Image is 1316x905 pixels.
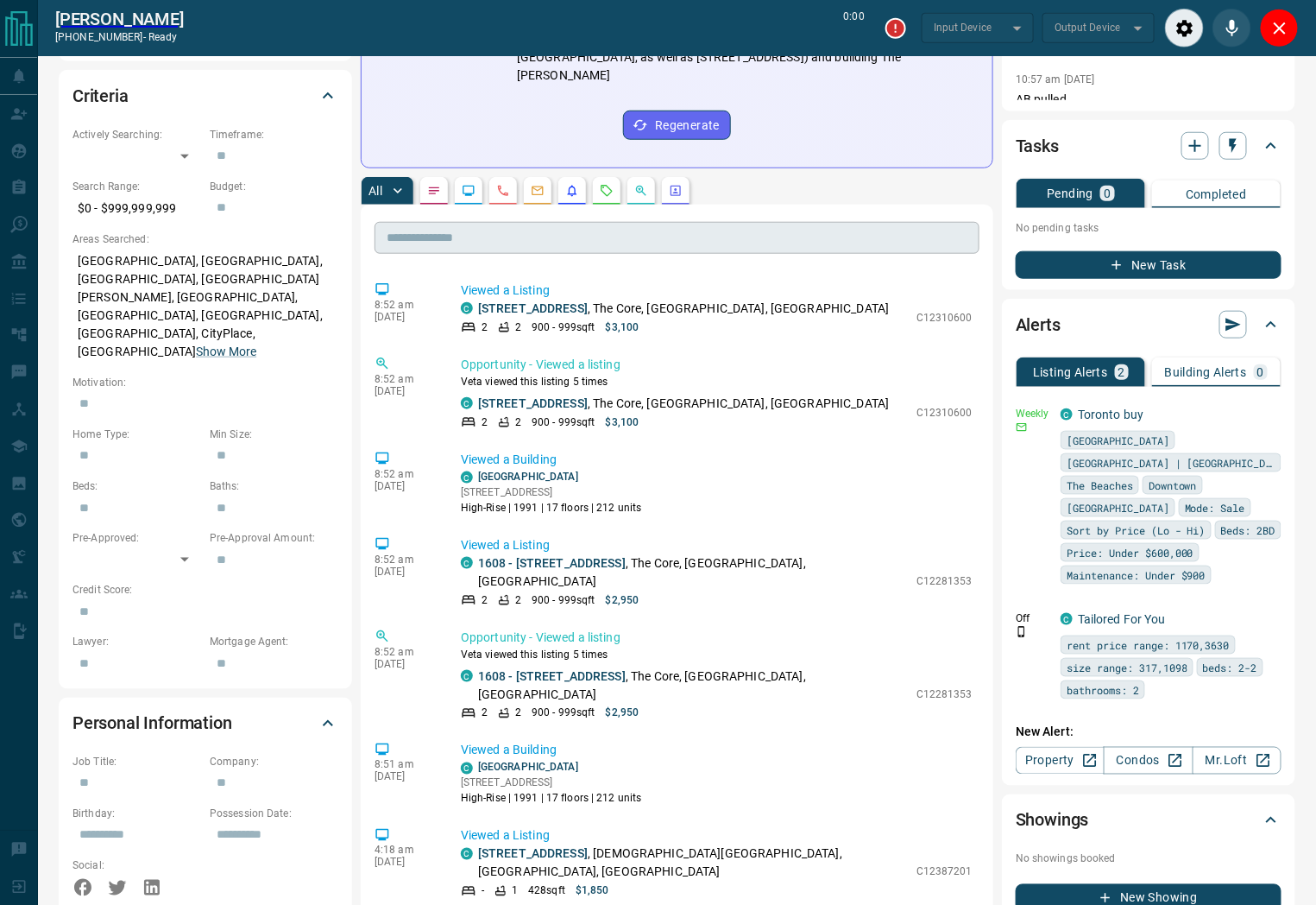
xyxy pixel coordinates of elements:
[600,184,614,198] svg: Requests
[515,592,521,608] p: 2
[72,75,338,117] div: Criteria
[1016,421,1028,434] svg: Email
[1104,747,1193,775] a: Condos
[1078,612,1166,626] a: Tailored For You
[478,668,908,704] p: , The Core, [GEOGRAPHIC_DATA], [GEOGRAPHIC_DATA]
[72,858,201,874] p: Social:
[1067,659,1187,676] span: size range: 317,1098
[72,375,338,390] p: Motivation:
[916,573,973,589] p: C12281353
[565,184,579,198] svg: Listing Alerts
[1016,807,1089,834] h2: Showings
[482,415,488,430] p: 2
[461,451,973,469] p: Viewed a Building
[375,385,435,397] p: [DATE]
[55,9,184,29] a: [PERSON_NAME]
[461,356,973,374] p: Opportunity - Viewed a listing
[55,29,184,45] p: [PHONE_NUMBER] -
[916,310,973,326] p: C12310600
[1067,681,1139,699] span: bathrooms: 2
[375,759,435,771] p: 8:51 am
[532,706,595,721] p: 900 - 999 sqft
[623,111,731,140] button: Regenerate
[461,557,473,569] div: condos.ca
[210,427,338,442] p: Min Size:
[1067,566,1206,584] span: Maintenance: Under $900
[916,687,973,702] p: C12281353
[1016,251,1281,279] button: New Task
[461,647,973,662] p: Veta viewed this listing 5 times
[532,320,595,335] p: 900 - 999 sqft
[461,397,473,409] div: condos.ca
[1016,747,1105,775] a: Property
[478,395,889,413] p: , The Core, [GEOGRAPHIC_DATA], [GEOGRAPHIC_DATA]
[1016,611,1050,626] p: Off
[1047,187,1093,199] p: Pending
[1033,366,1108,378] p: Listing Alerts
[478,845,908,882] p: , [DEMOGRAPHIC_DATA][GEOGRAPHIC_DATA], [GEOGRAPHIC_DATA], [GEOGRAPHIC_DATA]
[478,556,626,570] a: 1608 - [STREET_ADDRESS]
[375,771,435,783] p: [DATE]
[1165,366,1247,378] p: Building Alerts
[606,706,639,721] p: $2,950
[576,883,609,899] p: $1,850
[1149,477,1197,494] span: Downtown
[72,634,201,649] p: Lawyer:
[461,791,642,807] p: High-Rise | 1991 | 17 floors | 212 units
[532,415,595,430] p: 900 - 999 sqft
[1257,366,1264,378] p: 0
[375,857,435,869] p: [DATE]
[210,127,338,142] p: Timeframe:
[1016,851,1281,867] p: No showings booked
[375,566,435,578] p: [DATE]
[1061,613,1073,625] div: condos.ca
[461,471,473,484] div: condos.ca
[478,301,588,315] a: [STREET_ADDRESS]
[1221,522,1275,539] span: Beds: 2BD
[1061,408,1073,421] div: condos.ca
[375,554,435,566] p: 8:52 am
[531,184,545,198] svg: Emails
[375,845,435,857] p: 4:18 am
[1067,499,1169,516] span: [GEOGRAPHIC_DATA]
[1186,188,1247,200] p: Completed
[72,231,338,247] p: Areas Searched:
[606,320,639,335] p: $3,100
[461,670,473,682] div: condos.ca
[1016,215,1281,241] p: No pending tasks
[210,807,338,822] p: Possession Date:
[1016,724,1281,742] p: New Alert:
[478,396,588,410] a: [STREET_ADDRESS]
[478,847,588,861] a: [STREET_ADDRESS]
[606,415,639,430] p: $3,100
[1016,73,1095,85] p: 10:57 am [DATE]
[1193,747,1281,775] a: Mr.Loft
[461,775,642,791] p: [STREET_ADDRESS]
[72,194,201,223] p: $0 - $999,999,999
[1104,187,1111,199] p: 0
[72,582,338,598] p: Credit Score:
[462,184,475,198] svg: Lead Browsing Activity
[148,31,178,43] span: ready
[72,179,201,194] p: Search Range:
[496,184,510,198] svg: Calls
[478,300,889,318] p: , The Core, [GEOGRAPHIC_DATA], [GEOGRAPHIC_DATA]
[461,302,473,314] div: condos.ca
[461,484,642,500] p: [STREET_ADDRESS]
[844,9,865,47] p: 0:00
[482,706,488,721] p: 2
[1016,132,1059,160] h2: Tasks
[1165,9,1204,47] div: Audio Settings
[72,427,201,442] p: Home Type:
[375,658,435,670] p: [DATE]
[482,883,484,899] p: -
[528,883,565,899] p: 428 sqft
[606,592,639,608] p: $2,950
[461,500,642,516] p: High-Rise | 1991 | 17 floors | 212 units
[210,478,338,494] p: Baths:
[478,471,578,483] a: [GEOGRAPHIC_DATA]
[72,807,201,822] p: Birthday:
[461,282,973,300] p: Viewed a Listing
[461,536,973,554] p: Viewed a Listing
